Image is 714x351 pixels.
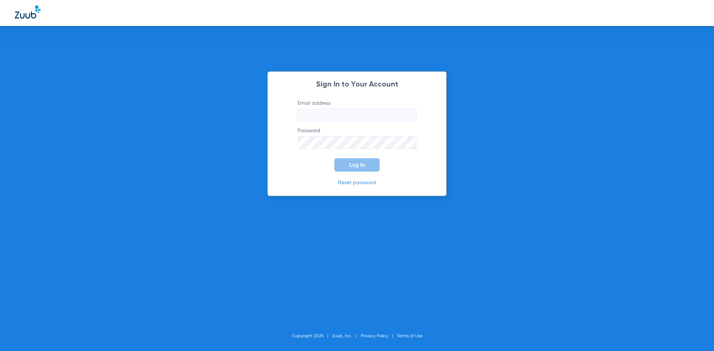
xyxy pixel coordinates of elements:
[397,334,422,338] a: Terms of Use
[286,81,428,88] h2: Sign In to Your Account
[297,136,416,149] input: Password
[332,332,361,340] li: Zuub, Inc.
[361,334,388,338] a: Privacy Policy
[297,109,416,121] input: Email address
[15,6,41,19] img: Zuub Logo
[334,158,380,172] button: Log In
[297,100,416,121] label: Email address
[349,162,365,168] span: Log In
[292,332,332,340] li: Copyright 2025
[338,180,376,185] a: Reset password
[297,127,416,149] label: Password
